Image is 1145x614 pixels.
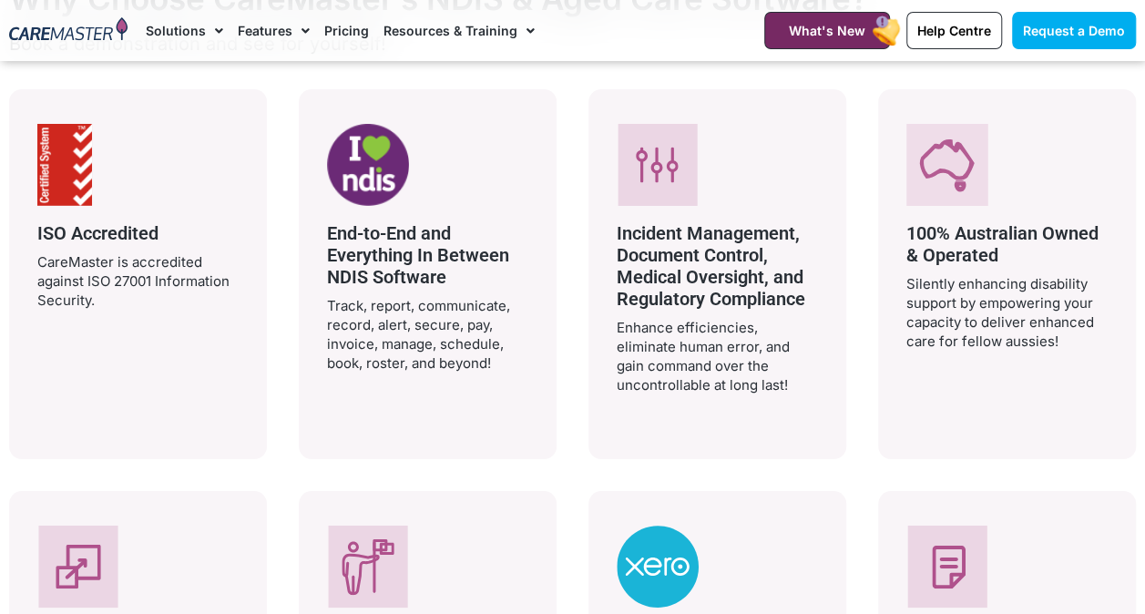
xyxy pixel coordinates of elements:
p: Track, report, communicate, record, alert, secure, pay, invoice, manage, schedule, book, roster, ... [327,296,528,373]
img: CareMaster Logo [9,17,128,44]
span: Request a Demo [1023,23,1125,38]
span: What's New [789,23,865,38]
a: What's New [764,12,890,49]
span: End-to-End and Everything In Between NDIS Software [327,222,509,288]
a: Help Centre [906,12,1002,49]
p: CareMaster is accredited against ISO 27001 Information Security. [37,252,239,310]
span: Incident Management, Document Control, Medical Oversight, and Regulatory Compliance [617,222,805,310]
p: Silently enhancing disability support by empowering your capacity to deliver enhanced care for fe... [906,274,1108,351]
span: 100% Australian Owned & Operated [906,222,1099,266]
span: Help Centre [917,23,991,38]
a: Request a Demo [1012,12,1136,49]
span: ISO Accredited [37,222,158,244]
p: Enhance efficiencies, eliminate human error, and gain command over the uncontrollable at long last! [617,318,818,394]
